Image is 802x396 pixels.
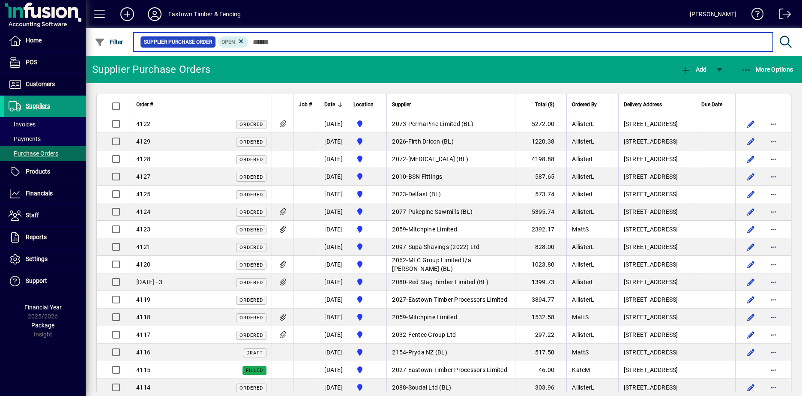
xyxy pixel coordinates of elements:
a: Products [4,161,86,183]
td: [DATE] [319,309,348,326]
span: AllisterL [572,173,594,180]
td: [STREET_ADDRESS] [618,150,696,168]
span: Financial Year [24,304,62,311]
span: 2027 [392,296,406,303]
span: Ordered [239,245,263,250]
td: [DATE] [319,273,348,291]
span: BSN Fittings [408,173,443,180]
span: Red Stag Timber Limited (BL) [408,279,489,285]
a: POS [4,52,86,73]
span: MattS [572,226,589,233]
button: More options [766,170,780,183]
span: Soudal Ltd (BL) [408,384,452,391]
span: Purchase Orders [9,150,58,157]
span: Mitchpine Limited [408,226,457,233]
span: Products [26,168,50,175]
span: Ordered [239,262,263,268]
span: 2073 [392,120,406,127]
td: [DATE] [319,115,348,133]
span: Job # [299,100,312,109]
a: Knowledge Base [745,2,764,30]
span: 4118 [136,314,150,321]
span: Delivery Address [624,100,662,109]
div: Order # [136,100,266,109]
span: Order # [136,100,153,109]
span: Supplier Purchase Order [144,38,212,46]
td: [DATE] [319,221,348,238]
span: Draft [246,350,263,356]
button: More options [766,275,780,289]
button: Edit [744,275,758,289]
button: Add [114,6,141,22]
span: 2059 [392,314,406,321]
span: [MEDICAL_DATA] (BL) [408,156,469,162]
span: AllisterL [572,384,594,391]
td: [DATE] [319,133,348,150]
span: Staff [26,212,39,219]
span: AllisterL [572,261,594,268]
span: KateM [572,366,590,373]
td: 3894.77 [515,291,566,309]
span: Holyoake St [353,119,381,129]
td: [STREET_ADDRESS] [618,344,696,361]
span: 4125 [136,191,150,198]
span: Holyoake St [353,347,381,357]
span: Ordered [239,139,263,145]
span: Holyoake St [353,207,381,217]
td: [STREET_ADDRESS] [618,309,696,326]
button: More options [766,345,780,359]
span: POS [26,59,37,66]
td: 5272.00 [515,115,566,133]
button: More options [766,205,780,219]
td: - [386,344,515,361]
td: - [386,273,515,291]
td: 1399.73 [515,273,566,291]
button: Edit [744,345,758,359]
td: [STREET_ADDRESS] [618,273,696,291]
span: Fentec Group Ltd [408,331,456,338]
span: Settings [26,255,48,262]
span: Filter [95,39,123,45]
div: Due Date [701,100,730,109]
span: AllisterL [572,120,594,127]
span: 2080 [392,279,406,285]
td: - [386,115,515,133]
a: Financials [4,183,86,204]
span: MattS [572,349,589,356]
span: 2010 [392,173,406,180]
button: More options [766,152,780,166]
span: Holyoake St [353,242,381,252]
button: More Options [739,62,796,77]
span: Supplier [392,100,411,109]
span: AllisterL [572,296,594,303]
span: Ordered [239,333,263,338]
button: Edit [744,205,758,219]
td: - [386,168,515,186]
span: 2062 [392,257,406,264]
td: 1023.80 [515,256,566,273]
td: [DATE] [319,238,348,256]
span: Ordered [239,227,263,233]
span: Financials [26,190,53,197]
button: More options [766,381,780,394]
button: More options [766,135,780,148]
span: 2026 [392,138,406,145]
span: Holyoake St [353,171,381,182]
div: Location [353,100,381,109]
button: Edit [744,328,758,342]
span: More Options [741,66,793,73]
td: 828.00 [515,238,566,256]
span: Total ($) [535,100,554,109]
td: 573.74 [515,186,566,203]
span: Ordered [239,192,263,198]
div: Eastown Timber & Fencing [168,7,241,21]
td: [STREET_ADDRESS] [618,115,696,133]
td: [DATE] [319,150,348,168]
a: Reports [4,227,86,248]
button: More options [766,187,780,201]
a: Home [4,30,86,51]
span: Open [221,39,235,45]
span: AllisterL [572,331,594,338]
a: Support [4,270,86,292]
td: - [386,238,515,256]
